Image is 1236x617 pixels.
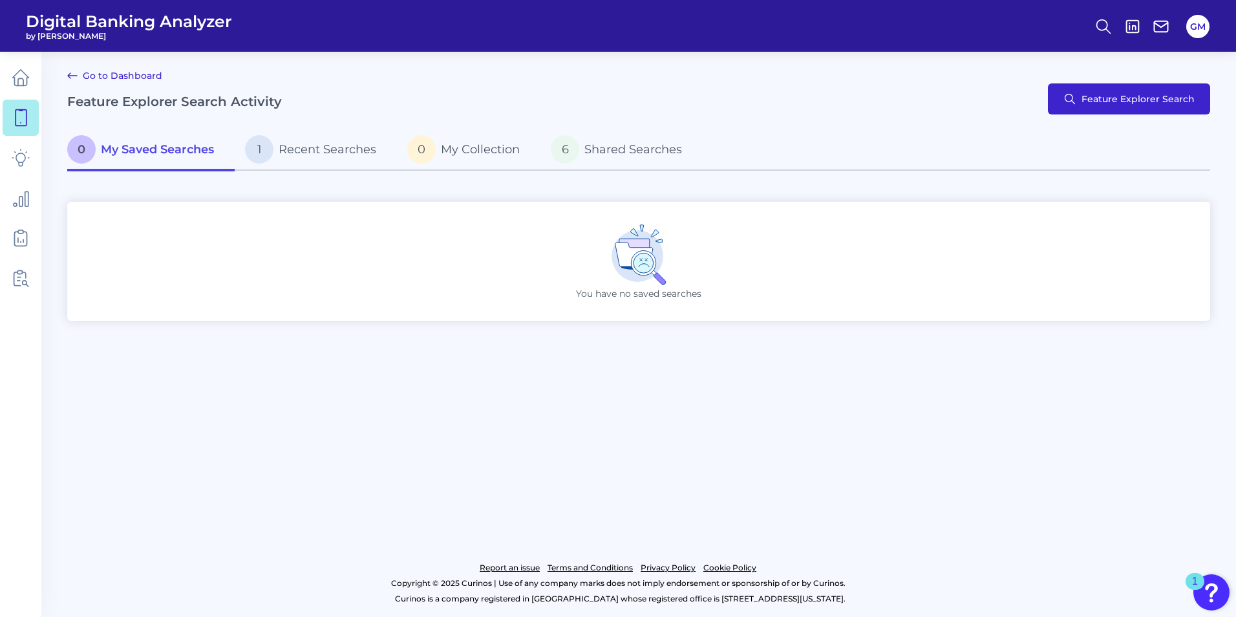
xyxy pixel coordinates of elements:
p: Curinos is a company registered in [GEOGRAPHIC_DATA] whose registered office is [STREET_ADDRESS][... [67,591,1173,607]
span: Recent Searches [279,142,376,157]
span: My Collection [441,142,520,157]
span: Shared Searches [584,142,682,157]
span: Feature Explorer Search [1081,94,1195,104]
div: You have no saved searches [67,202,1210,321]
div: 1 [1192,581,1198,598]
a: Terms and Conditions [548,560,633,576]
p: Copyright © 2025 Curinos | Use of any company marks does not imply endorsement or sponsorship of ... [63,576,1173,591]
a: Privacy Policy [641,560,696,576]
h2: Feature Explorer Search Activity [67,94,282,109]
button: Open Resource Center, 1 new notification [1193,574,1230,611]
button: GM [1186,15,1209,38]
a: 0My Saved Searches [67,130,235,171]
a: Cookie Policy [703,560,756,576]
button: Feature Explorer Search [1048,83,1210,114]
a: 6Shared Searches [540,130,703,171]
span: 0 [407,135,436,164]
span: 0 [67,135,96,164]
span: 6 [551,135,579,164]
a: 1Recent Searches [235,130,397,171]
span: by [PERSON_NAME] [26,31,232,41]
a: Go to Dashboard [67,68,162,83]
span: My Saved Searches [101,142,214,157]
span: 1 [245,135,273,164]
a: Report an issue [480,560,540,576]
span: Digital Banking Analyzer [26,12,232,31]
a: 0My Collection [397,130,540,171]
